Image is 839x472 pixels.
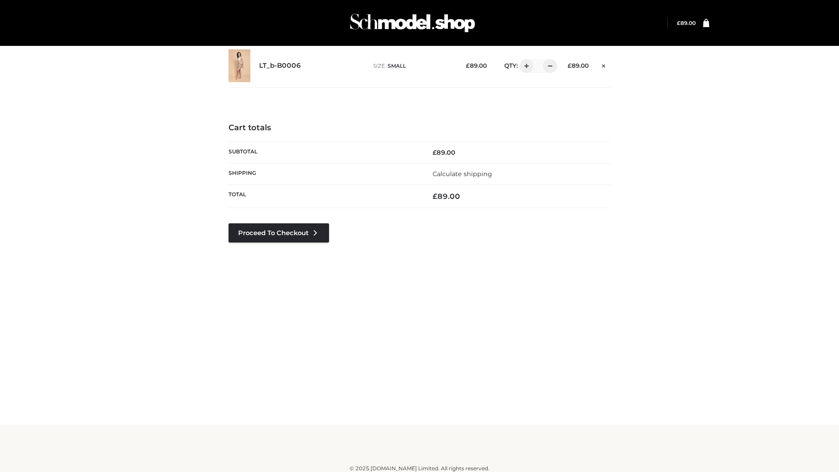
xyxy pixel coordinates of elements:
bdi: 89.00 [433,149,455,156]
bdi: 89.00 [568,62,589,69]
th: Subtotal [229,142,419,163]
img: Schmodel Admin 964 [347,6,478,40]
bdi: 89.00 [466,62,487,69]
th: Shipping [229,163,419,184]
a: £89.00 [677,20,696,26]
span: £ [433,149,437,156]
a: Calculate shipping [433,170,492,178]
img: LT_b-B0006 - SMALL [229,49,250,82]
a: LT_b-B0006 [259,62,301,70]
p: size : [373,62,452,70]
span: £ [568,62,572,69]
bdi: 89.00 [677,20,696,26]
h4: Cart totals [229,123,610,133]
th: Total [229,185,419,208]
div: QTY: [496,59,554,73]
a: Proceed to Checkout [229,223,329,243]
span: £ [433,192,437,201]
span: £ [677,20,680,26]
span: £ [466,62,470,69]
a: Remove this item [597,59,610,70]
bdi: 89.00 [433,192,460,201]
span: SMALL [388,62,406,69]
